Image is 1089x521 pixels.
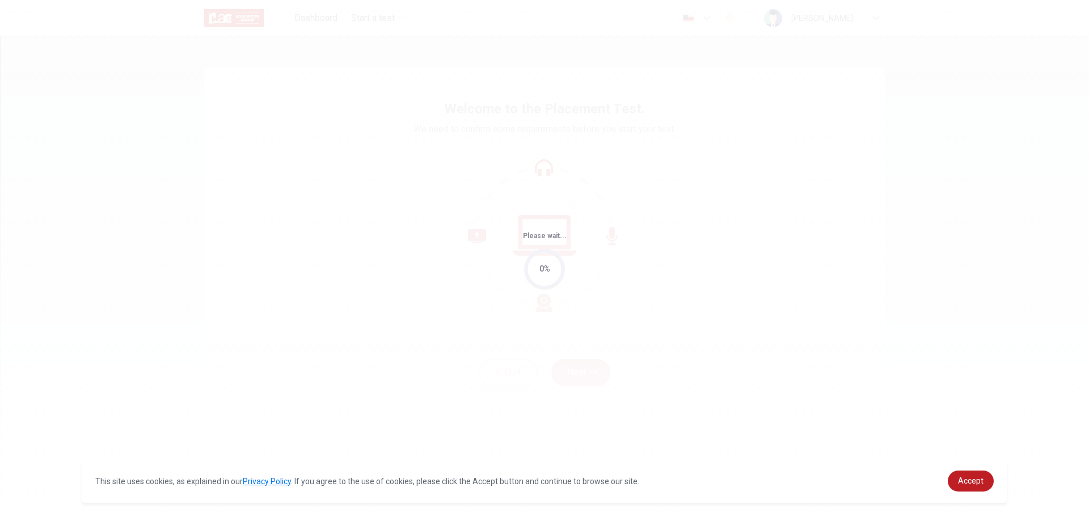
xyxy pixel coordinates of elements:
span: Please wait... [523,232,567,240]
a: Privacy Policy [243,477,291,486]
span: This site uses cookies, as explained in our . If you agree to the use of cookies, please click th... [95,477,639,486]
div: cookieconsent [82,459,1007,503]
span: Accept [958,476,984,485]
a: dismiss cookie message [948,471,994,492]
div: 0% [539,262,550,276]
